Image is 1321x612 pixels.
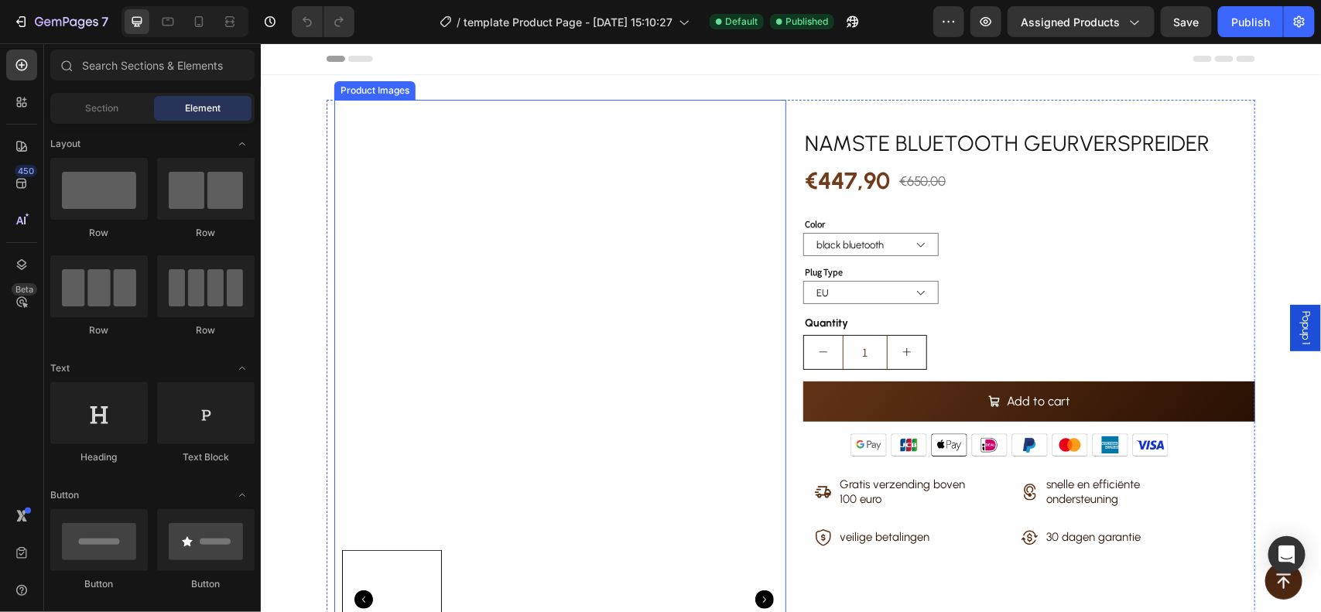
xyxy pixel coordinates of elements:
div: €650,00 [637,128,686,148]
div: Row [50,226,148,240]
span: Element [185,101,221,115]
input: Search Sections & Elements [50,50,255,80]
div: Add to cart [746,347,809,370]
span: Default [725,15,758,29]
span: Assigned Products [1021,14,1120,30]
div: Beta [12,283,37,296]
input: quantity [582,292,627,326]
span: Text [50,361,70,375]
div: Quantity [542,268,994,291]
button: Save [1161,6,1212,37]
div: 450 [15,165,37,177]
div: Product Images [77,40,152,54]
span: Toggle open [230,483,255,508]
p: 7 [101,12,108,31]
div: Undo/Redo [292,6,354,37]
button: decrement [543,292,582,326]
button: 7 [6,6,115,37]
span: Popup 1 [1037,268,1052,302]
p: snelle en efficiënte ondersteuning [785,434,917,464]
div: Heading [50,450,148,464]
div: Row [50,323,148,337]
legend: Plug Type [542,221,583,238]
h2: NAMSTE Bluetooth Geurverspreider [542,84,994,115]
span: / [457,14,460,30]
button: Assigned Products [1008,6,1155,37]
div: Row [157,226,255,240]
p: veilige betalingen [579,487,669,502]
iframe: Design area [261,43,1321,612]
button: increment [627,292,666,326]
span: Toggle open [230,132,255,156]
p: 30 dagen garantie [785,487,880,502]
span: Section [86,101,119,115]
div: Publish [1231,14,1270,30]
img: gempages_586017887307760475-624274c6-7ec7-4906-b3fb-4128a9c3b7d9.png [583,382,914,420]
span: Save [1174,15,1200,29]
div: Text Block [157,450,255,464]
div: Button [157,577,255,591]
div: Button [50,577,148,591]
div: €447,90 [542,115,631,160]
button: Publish [1218,6,1283,37]
span: Published [785,15,828,29]
div: Row [157,323,255,337]
span: Toggle open [230,356,255,381]
button: Add to cart [542,338,994,379]
span: template Product Page - [DATE] 15:10:27 [464,14,672,30]
legend: Color [542,173,566,190]
span: Button [50,488,79,502]
span: Layout [50,137,80,151]
div: Open Intercom Messenger [1268,536,1306,573]
p: Gratis verzending boven 100 euro [579,434,710,464]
